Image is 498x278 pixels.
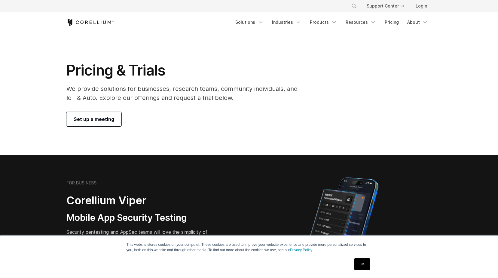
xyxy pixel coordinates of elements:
[66,112,121,126] a: Set up a meeting
[66,212,220,224] h3: Mobile App Security Testing
[66,61,306,79] h1: Pricing & Trials
[306,17,341,28] a: Products
[342,17,380,28] a: Resources
[290,248,313,252] a: Privacy Policy.
[66,180,96,186] h6: FOR BUSINESS
[362,1,408,11] a: Support Center
[66,84,306,102] p: We provide solutions for businesses, research teams, community individuals, and IoT & Auto. Explo...
[232,17,432,28] div: Navigation Menu
[66,194,220,207] h2: Corellium Viper
[354,258,370,270] a: OK
[232,17,267,28] a: Solutions
[127,242,372,253] p: This website stores cookies on your computer. These cookies are used to improve your website expe...
[268,17,305,28] a: Industries
[411,1,432,11] a: Login
[66,19,114,26] a: Corellium Home
[66,228,220,250] p: Security pentesting and AppSec teams will love the simplicity of automated report generation comb...
[404,17,432,28] a: About
[381,17,402,28] a: Pricing
[344,1,432,11] div: Navigation Menu
[74,116,114,123] span: Set up a meeting
[349,1,359,11] button: Search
